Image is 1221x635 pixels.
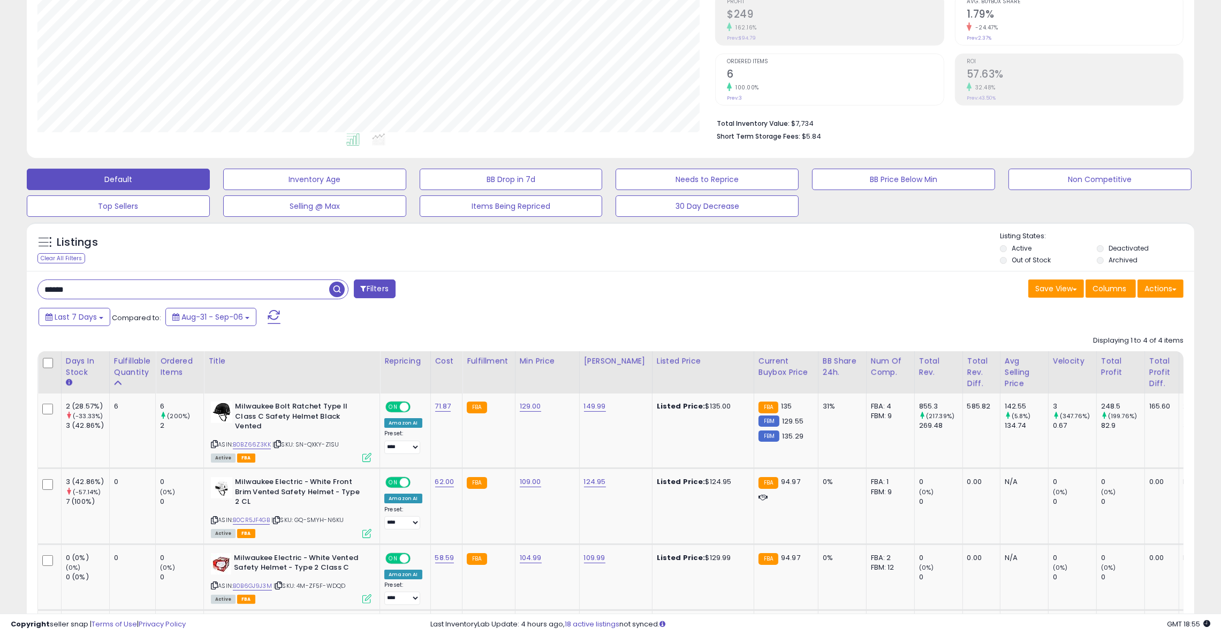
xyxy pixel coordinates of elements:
[967,95,996,101] small: Prev: 43.50%
[66,563,81,572] small: (0%)
[727,8,943,22] h2: $249
[919,488,934,496] small: (0%)
[235,477,365,510] b: Milwaukee Electric - White Front Brim Vented Safety Helmet - Type 2 CL
[919,553,962,563] div: 0
[616,195,799,217] button: 30 Day Decrease
[435,356,458,367] div: Cost
[812,169,995,190] button: BB Price Below Min
[759,553,778,565] small: FBA
[66,378,72,388] small: Days In Stock.
[211,595,236,604] span: All listings currently available for purchase on Amazon
[386,478,400,487] span: ON
[759,415,779,427] small: FBM
[66,356,105,378] div: Days In Stock
[1053,572,1096,582] div: 0
[66,402,109,411] div: 2 (28.57%)
[1149,553,1171,563] div: 0.00
[871,563,906,572] div: FBM: 12
[160,572,203,582] div: 0
[211,477,232,498] img: 31H543Jv3pL._SL40_.jpg
[972,24,998,32] small: -24.47%
[66,421,109,430] div: 3 (42.86%)
[114,553,147,563] div: 0
[211,402,232,423] img: 41lqxB9U1FL._SL40_.jpg
[11,619,186,630] div: seller snap | |
[823,356,862,378] div: BB Share 24h.
[384,570,422,579] div: Amazon AI
[160,402,203,411] div: 6
[160,563,175,572] small: (0%)
[732,84,759,92] small: 100.00%
[114,477,147,487] div: 0
[1053,488,1068,496] small: (0%)
[92,619,137,629] a: Terms of Use
[420,169,603,190] button: BB Drop in 7d
[657,553,706,563] b: Listed Price:
[657,402,746,411] div: $135.00
[237,453,255,463] span: FBA
[1093,283,1126,294] span: Columns
[37,253,85,263] div: Clear All Filters
[467,402,487,413] small: FBA
[420,195,603,217] button: Items Being Repriced
[1149,356,1174,389] div: Total Profit Diff.
[384,430,422,453] div: Preset:
[1008,169,1192,190] button: Non Competitive
[211,477,371,536] div: ASIN:
[165,308,256,326] button: Aug-31 - Sep-06
[211,402,371,461] div: ASIN:
[919,356,958,378] div: Total Rev.
[1101,477,1144,487] div: 0
[967,356,996,389] div: Total Rev. Diff.
[435,553,454,563] a: 58.59
[823,553,858,563] div: 0%
[409,478,426,487] span: OFF
[73,412,103,420] small: (-33.33%)
[66,497,109,507] div: 7 (100%)
[972,84,996,92] small: 32.48%
[967,553,992,563] div: 0.00
[271,516,344,524] span: | SKU: GQ-SMYH-N6KU
[114,356,151,378] div: Fulfillable Quantity
[160,356,199,378] div: Ordered Items
[1137,279,1184,298] button: Actions
[782,431,803,441] span: 135.29
[1000,231,1194,241] p: Listing States:
[657,401,706,411] b: Listed Price:
[781,401,792,411] span: 135
[384,494,422,503] div: Amazon AI
[55,312,97,322] span: Last 7 Days
[160,488,175,496] small: (0%)
[223,169,406,190] button: Inventory Age
[967,8,1183,22] h2: 1.79%
[759,402,778,413] small: FBA
[823,402,858,411] div: 31%
[1101,497,1144,507] div: 0
[430,619,1210,630] div: Last InventoryLab Update: 4 hours ago, not synced.
[732,24,757,32] small: 162.16%
[112,313,161,323] span: Compared to:
[759,430,779,442] small: FBM
[234,553,364,576] b: Milwaukee Electric - White Vented Safety Helmet - Type 2 Class C
[871,487,906,497] div: FBM: 9
[584,401,606,412] a: 149.99
[211,453,236,463] span: All listings currently available for purchase on Amazon
[181,312,243,322] span: Aug-31 - Sep-06
[584,477,606,487] a: 124.95
[160,497,203,507] div: 0
[160,421,203,430] div: 2
[73,488,101,496] small: (-57.14%)
[1053,356,1092,367] div: Velocity
[781,553,800,563] span: 94.97
[1005,402,1048,411] div: 142.55
[467,553,487,565] small: FBA
[1086,279,1136,298] button: Columns
[871,553,906,563] div: FBA: 2
[1012,412,1031,420] small: (5.8%)
[1005,421,1048,430] div: 134.74
[727,35,756,41] small: Prev: $94.79
[871,411,906,421] div: FBM: 9
[520,553,542,563] a: 104.99
[27,195,210,217] button: Top Sellers
[823,477,858,487] div: 0%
